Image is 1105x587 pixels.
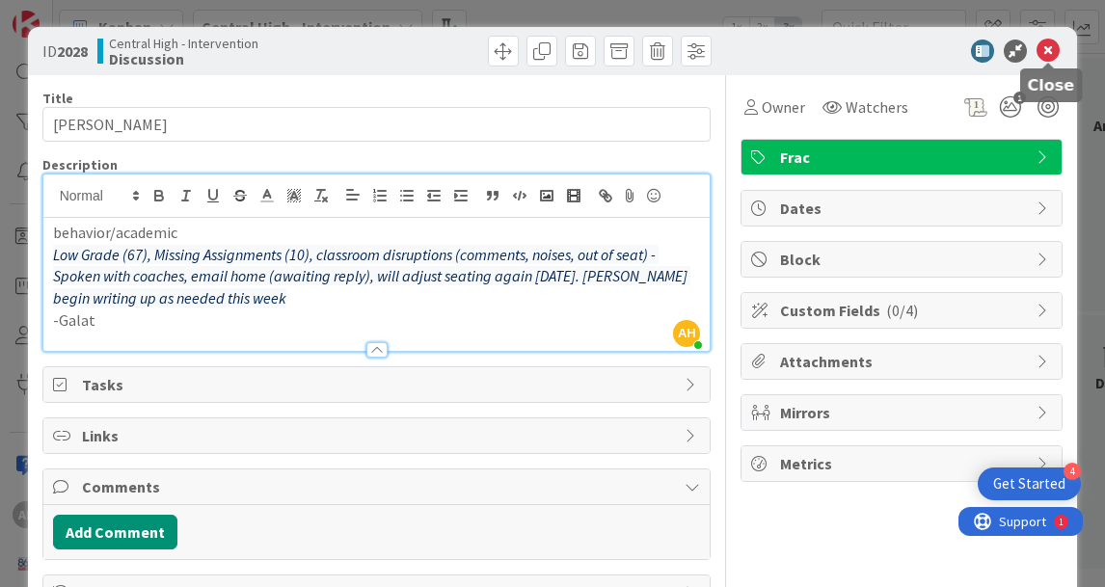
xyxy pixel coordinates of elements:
[109,51,258,67] b: Discussion
[780,350,1027,373] span: Attachments
[1028,76,1075,94] h5: Close
[53,222,701,244] p: behavior/academic
[42,40,88,63] span: ID
[780,248,1027,271] span: Block
[57,41,88,61] b: 2028
[42,107,712,142] input: type card name here...
[1013,92,1026,104] span: 1
[82,373,676,396] span: Tasks
[40,3,88,26] span: Support
[53,309,701,332] p: -Galat
[886,301,918,320] span: ( 0/4 )
[780,197,1027,220] span: Dates
[762,95,805,119] span: Owner
[100,8,105,23] div: 1
[53,245,690,307] em: Low Grade (67), Missing Assignments (10), classroom disruptions (comments, noises, out of seat) -...
[780,299,1027,322] span: Custom Fields
[673,320,700,347] span: AH
[42,156,118,173] span: Description
[846,95,908,119] span: Watchers
[780,146,1027,169] span: Frac
[780,452,1027,475] span: Metrics
[82,475,676,498] span: Comments
[109,36,258,51] span: Central High - Intervention
[42,90,73,107] label: Title
[780,401,1027,424] span: Mirrors
[978,467,1081,500] div: Open Get Started checklist, remaining modules: 4
[993,474,1065,494] div: Get Started
[1064,463,1081,480] div: 4
[82,424,676,447] span: Links
[53,515,177,549] button: Add Comment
